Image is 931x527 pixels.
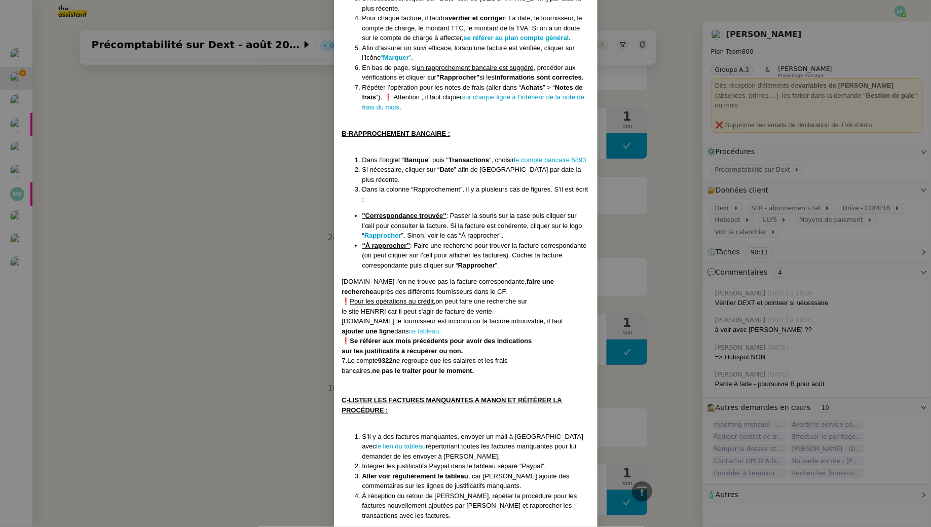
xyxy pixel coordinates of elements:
span: S’il y a des factures manquantes, envoyer un mail à [GEOGRAPHIC_DATA] avec [362,433,584,450]
div: ❗ [342,336,589,346]
div: 7.Le compte ne regroupe que les salaires et les frais [342,356,589,366]
strong: recherche [342,288,374,295]
a: le lien du tableau [376,442,426,450]
div: [DOMAIN_NAME] l'on ne trouve pas la facture correspondante, [342,277,589,287]
a: “Marquer” [381,54,411,61]
strong: ajouter une ligne [342,327,395,335]
strong: Achats [521,84,543,91]
u: Pour les opérations au crédit, [350,297,436,305]
li: , car [PERSON_NAME] ajoute des commentaires sur les lignes de justificatifs manquants. [362,471,589,491]
li: : Passer la souris sur la case puis cliquer sur l’œil pour consulter la facture. Si la facture es... [362,211,589,241]
strong: Rapprocher [458,261,495,269]
li: Répéter l’opération pour les notes de frais (aller dans “ ” > “ ”). ❗ Attention , il faut cliquer . [362,83,589,112]
div: ❗ on peut faire une recherche sur [342,296,589,307]
li: Dans la colonne “Rapprochement”, il y a plusieurs cas de figures. S’il est écrit : [362,184,589,204]
div: le site HENRRI car il peut s'agir de facture de vente. [342,307,589,317]
strong: Transactions [449,156,489,164]
strong: 9322 [378,357,393,364]
strong: faire une [527,278,554,285]
strong: ne pas le traiter pour le moment. [372,367,474,374]
a: Rapprocher [364,232,401,239]
strong: Date [440,166,454,173]
strong: Marquer [383,54,409,61]
u: un rapprochement bancaire est suggéré [417,64,534,71]
a: se référer au plan compte général [463,34,569,42]
strong: Banque [404,156,429,164]
li: Dans l’onglet “ ” puis “ ”, choisir [362,155,589,165]
u: vérifier et corriger [449,14,505,22]
a: ce tableau [409,327,439,335]
div: auprès des différents fournisseurs dans le CF. [342,287,589,297]
li: Intégrer les justificatifs Paypal dans le tableau séparé "Paypal". [362,461,589,471]
a: le compte bancaire 5893 [514,156,586,164]
em: . [569,34,571,42]
li: Afin d’assurer un suivi efficace, lorsqu’une facture est vérifiée, cliquer sur l’icône . [362,43,589,63]
strong: Se référer aux mois précédents pour avoir des indications [350,337,532,345]
u: B-RAPPROCHEMENT BANCAIRE : [342,130,451,137]
li: : Faire une recherche pour trouver la facture correspondante (on peut cliquer sur l’œil pour affi... [362,241,589,271]
li: Pour chaque facture, il faudra : La date, le fournisseur, le compte de charge, le montant TTC, le... [362,13,589,43]
strong: informations sont correctes. [495,73,584,81]
div: [DOMAIN_NAME] le fournisseur est inconnu ou la facture introuvable, il faut [342,316,589,326]
strong: "Rapprocher" [436,73,479,81]
span: À réception du retour de [PERSON_NAME], répéter la procédure pour les factures nouvellement ajout... [362,492,577,519]
strong: Aller voir régulièrement le tableau [362,472,469,480]
div: dans . [342,326,589,336]
a: sur chaque ligne à l’intérieur de la note de frais du mois [362,93,585,111]
li: En bas de page, si , procéder aux vérifications et cliquer sur si les [362,63,589,83]
u: “À rapprocher” [362,242,411,249]
u: C-LISTER LES FACTURES MANQUANTES A MANON ET RÉITÉRER LA PROCÉDURE : [342,396,563,414]
span: répertoriant toutes les factures manquantes pour lui demander de les envoyer à [PERSON_NAME]. [362,442,577,460]
div: bancaires, [342,366,589,376]
u: "Correspondance trouvée" [362,212,446,219]
strong: sur les justificatifs à récupérer ou non. [342,347,463,355]
li: Si nécessaire, cliquer sur “ ” afin de [GEOGRAPHIC_DATA] par date la plus récente. [362,165,589,184]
